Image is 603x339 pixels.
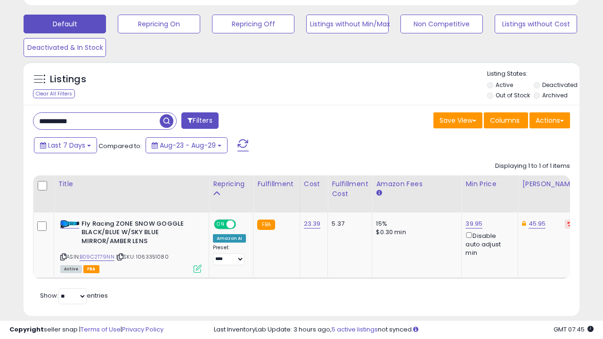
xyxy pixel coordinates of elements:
[34,137,97,153] button: Last 7 Days
[542,91,568,99] label: Archived
[118,15,200,33] button: Repricing On
[48,141,85,150] span: Last 7 Days
[9,325,163,334] div: seller snap | |
[213,244,246,266] div: Preset:
[496,81,513,89] label: Active
[522,179,578,189] div: [PERSON_NAME]
[306,15,389,33] button: Listings without Min/Max
[332,179,368,199] div: Fulfillment Cost
[487,70,579,79] p: Listing States:
[50,73,86,86] h5: Listings
[376,220,454,228] div: 15%
[215,220,227,228] span: ON
[376,228,454,237] div: $0.30 min
[24,15,106,33] button: Default
[465,179,514,189] div: Min Price
[433,112,482,128] button: Save View
[213,179,249,189] div: Repricing
[484,112,528,128] button: Columns
[529,219,546,229] a: 45.95
[212,15,294,33] button: Repricing Off
[400,15,483,33] button: Non Competitive
[542,81,578,89] label: Deactivated
[60,265,82,273] span: All listings currently available for purchase on Amazon
[160,141,216,150] span: Aug-23 - Aug-29
[24,38,106,57] button: Deactivated & In Stock
[9,325,44,334] strong: Copyright
[332,325,378,334] a: 5 active listings
[495,15,577,33] button: Listings without Cost
[83,265,99,273] span: FBA
[376,179,457,189] div: Amazon Fees
[81,325,121,334] a: Terms of Use
[490,116,520,125] span: Columns
[58,179,205,189] div: Title
[530,112,570,128] button: Actions
[214,325,594,334] div: Last InventoryLab Update: 3 hours ago, not synced.
[257,220,275,230] small: FBA
[304,179,324,189] div: Cost
[40,291,108,300] span: Show: entries
[60,220,202,272] div: ASIN:
[235,220,250,228] span: OFF
[116,253,169,260] span: | SKU: 1063351080
[257,179,295,189] div: Fulfillment
[304,219,321,229] a: 23.39
[496,91,530,99] label: Out of Stock
[554,325,594,334] span: 2025-09-6 07:45 GMT
[98,142,142,150] span: Compared to:
[146,137,228,153] button: Aug-23 - Aug-29
[332,220,365,228] div: 5.37
[495,162,570,171] div: Displaying 1 to 1 of 1 items
[80,253,114,261] a: B09C2T79NN
[60,220,79,228] img: 3128AiJwk3L._SL40_.jpg
[122,325,163,334] a: Privacy Policy
[465,219,482,229] a: 39.95
[465,230,511,258] div: Disable auto adjust min
[376,189,382,197] small: Amazon Fees.
[81,220,196,248] b: Fly Racing ZONE SNOW GOGGLE BLACK/BLUE W/SKY BLUE MIRROR/AMBER LENS
[33,89,75,98] div: Clear All Filters
[181,112,218,129] button: Filters
[213,234,246,243] div: Amazon AI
